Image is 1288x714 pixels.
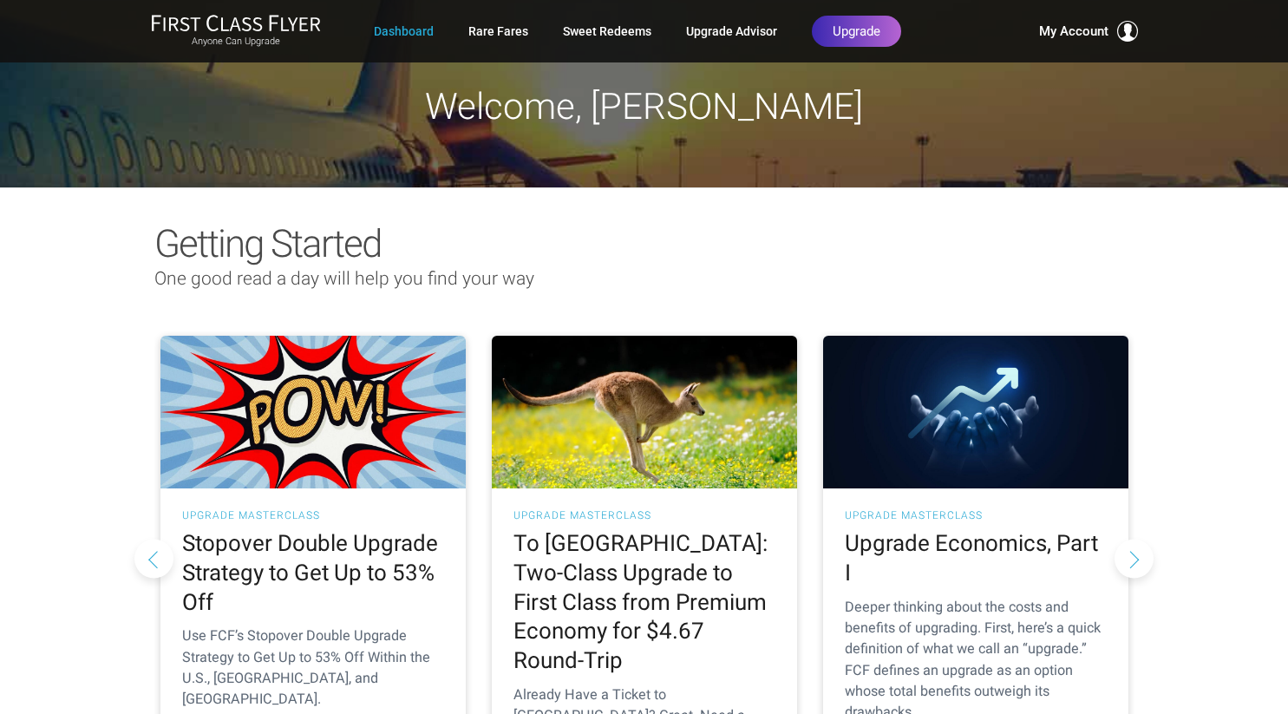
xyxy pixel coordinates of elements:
[1039,21,1108,42] span: My Account
[845,510,1107,521] h3: UPGRADE MASTERCLASS
[468,16,528,47] a: Rare Fares
[182,626,444,710] p: Use FCF’s Stopover Double Upgrade Strategy to Get Up to 53% Off Within the U.S., [GEOGRAPHIC_DATA...
[845,529,1107,588] h2: Upgrade Economics, Part I
[154,221,381,266] span: Getting Started
[425,85,863,128] span: Welcome, [PERSON_NAME]
[154,268,534,289] span: One good read a day will help you find your way
[1115,539,1154,578] button: Next slide
[686,16,777,47] a: Upgrade Advisor
[182,510,444,521] h3: UPGRADE MASTERCLASS
[513,510,775,521] h3: UPGRADE MASTERCLASS
[151,14,321,49] a: First Class FlyerAnyone Can Upgrade
[374,16,434,47] a: Dashboard
[513,529,775,676] h2: To [GEOGRAPHIC_DATA]: Two-Class Upgrade to First Class from Premium Economy for $4.67 Round-Trip
[134,539,173,578] button: Previous slide
[151,36,321,48] small: Anyone Can Upgrade
[182,529,444,617] h2: Stopover Double Upgrade Strategy to Get Up to 53% Off
[151,14,321,32] img: First Class Flyer
[812,16,901,47] a: Upgrade
[563,16,651,47] a: Sweet Redeems
[1039,21,1138,42] button: My Account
